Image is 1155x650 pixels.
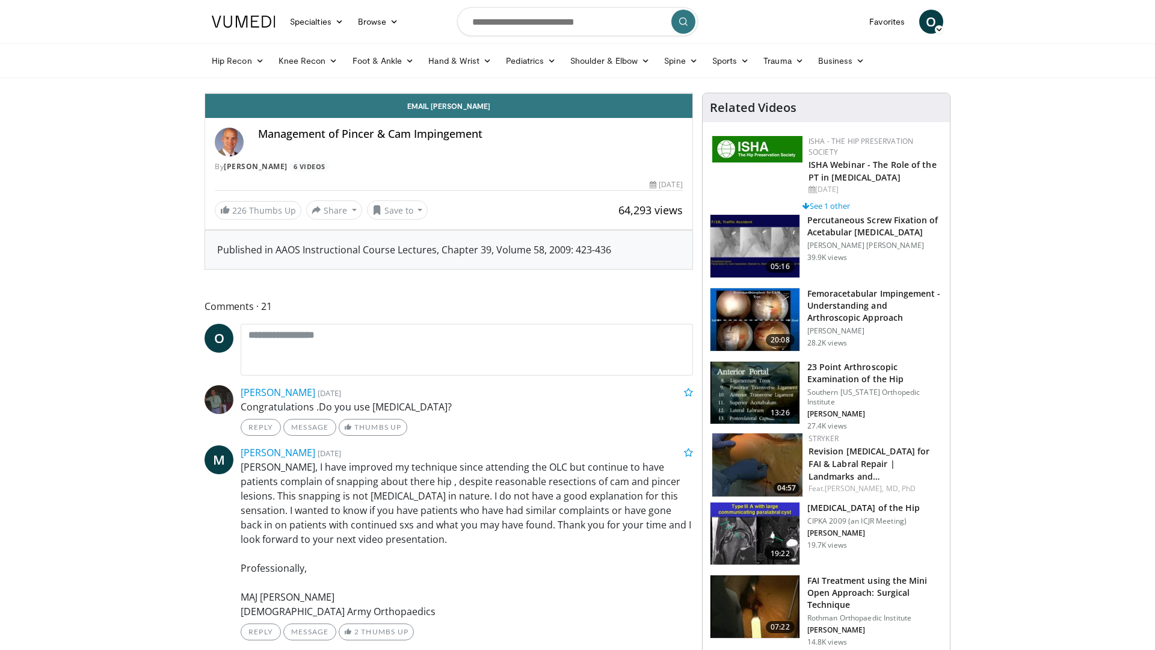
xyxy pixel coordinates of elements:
a: 04:57 [712,433,802,497]
a: [PERSON_NAME], MD, PhD [825,483,916,494]
span: 64,293 views [618,203,683,217]
p: Congratulations .Do you use [MEDICAL_DATA]? [241,400,693,414]
p: 19.7K views [807,540,847,550]
p: CIPKA 2009 (an ICJR Meeting) [807,516,920,526]
a: Shoulder & Elbow [563,49,657,73]
a: Email [PERSON_NAME] [205,94,692,118]
a: [PERSON_NAME] [224,161,288,172]
span: 07:22 [766,621,795,633]
span: 20:08 [766,334,795,346]
input: Search topics, interventions [457,7,698,36]
span: 13:26 [766,407,795,419]
a: Spine [657,49,704,73]
a: Specialties [283,10,351,34]
a: [PERSON_NAME] [241,446,315,459]
div: Published in AAOS Instructional Course Lectures, Chapter 39, Volume 58, 2009: 423-436 [217,243,680,257]
img: 134112_0000_1.png.150x105_q85_crop-smart_upscale.jpg [710,215,799,277]
div: By [215,161,683,172]
a: Pediatrics [499,49,563,73]
h3: Percutaneous Screw Fixation of Acetabular [MEDICAL_DATA] [807,214,943,238]
a: Message [283,624,336,640]
span: Comments 21 [205,299,693,314]
a: 6 Videos [289,161,329,172]
h4: Related Videos [710,101,796,115]
a: Thumbs Up [339,419,407,436]
small: [DATE] [318,388,341,398]
span: 04:57 [774,483,799,494]
div: Feat. [808,483,940,494]
a: M [205,445,233,474]
a: Favorites [862,10,912,34]
a: Stryker [808,433,839,444]
p: 28.2K views [807,338,847,348]
div: [DATE] [650,179,682,190]
a: Sports [705,49,757,73]
a: Knee Recon [271,49,345,73]
p: [PERSON_NAME] [807,528,920,538]
img: applegate_-_mri_napa_2.png.150x105_q85_crop-smart_upscale.jpg [710,503,799,565]
button: Share [306,200,362,220]
a: 13:26 23 Point Arthroscopic Examination of the Hip Southern [US_STATE] Orthopedic Institute [PERS... [710,361,943,431]
video-js: Video Player [205,93,692,94]
span: 05:16 [766,261,795,273]
a: 2 Thumbs Up [339,624,414,640]
a: Reply [241,624,281,640]
p: [PERSON_NAME] [807,326,943,336]
p: 39.9K views [807,253,847,262]
img: Avatar [215,128,244,156]
a: 05:16 Percutaneous Screw Fixation of Acetabular [MEDICAL_DATA] [PERSON_NAME] [PERSON_NAME] 39.9K ... [710,214,943,278]
h3: [MEDICAL_DATA] of the Hip [807,502,920,514]
p: 27.4K views [807,421,847,431]
a: Foot & Ankle [345,49,422,73]
a: Browse [351,10,406,34]
a: See 1 other [802,200,850,211]
a: Hip Recon [205,49,271,73]
img: 410288_3.png.150x105_q85_crop-smart_upscale.jpg [710,288,799,351]
button: Save to [367,200,428,220]
a: 226 Thumbs Up [215,201,301,220]
h3: FAI Treatment using the Mini Open Approach: Surgical Technique [807,575,943,611]
a: 20:08 Femoracetabular Impingement - Understanding and Arthroscopic Approach [PERSON_NAME] 28.2K v... [710,288,943,351]
a: Reply [241,419,281,436]
a: 19:22 [MEDICAL_DATA] of the Hip CIPKA 2009 (an ICJR Meeting) [PERSON_NAME] 19.7K views [710,502,943,566]
a: [PERSON_NAME] [241,386,315,399]
p: [PERSON_NAME] [807,625,943,635]
h3: Femoracetabular Impingement - Understanding and Arthroscopic Approach [807,288,943,324]
p: [PERSON_NAME] [807,409,943,419]
a: Business [811,49,872,73]
img: oa8B-rsjN5HfbTbX4xMDoxOjBrO-I4W8.150x105_q85_crop-smart_upscale.jpg [710,362,799,424]
a: O [205,324,233,353]
span: 19:22 [766,548,795,560]
div: [DATE] [808,184,940,195]
span: 2 [354,627,359,636]
small: [DATE] [318,448,341,459]
img: FAI_100005147_3.jpg.150x105_q85_crop-smart_upscale.jpg [710,575,799,638]
p: 14.8K views [807,637,847,647]
a: O [919,10,943,34]
a: Hand & Wrist [421,49,499,73]
h4: Management of Pincer & Cam Impingement [258,128,683,141]
a: ISHA - The Hip Preservation Society [808,136,914,157]
img: Avatar [205,385,233,414]
a: 07:22 FAI Treatment using the Mini Open Approach: Surgical Technique Rothman Orthopaedic Institut... [710,575,943,647]
img: VuMedi Logo [212,16,276,28]
a: Trauma [756,49,811,73]
p: [PERSON_NAME], I have improved my technique since attending the OLC but continue to have patients... [241,460,693,619]
a: Message [283,419,336,436]
h3: 23 Point Arthroscopic Examination of the Hip [807,361,943,385]
a: Revision [MEDICAL_DATA] for FAI & Labral Repair | Landmarks and… [808,445,930,482]
a: ISHA Webinar - The Role of the PT in [MEDICAL_DATA] [808,159,937,183]
img: a9f71565-a949-43e5-a8b1-6790787a27eb.jpg.150x105_q85_autocrop_double_scale_upscale_version-0.2.jpg [712,136,802,162]
p: Southern [US_STATE] Orthopedic Institute [807,388,943,407]
p: [PERSON_NAME] [PERSON_NAME] [807,241,943,250]
span: 226 [232,205,247,216]
p: Rothman Orthopaedic Institute [807,613,943,623]
img: rQqFhpGihXXoLKSn5hMDoxOjBrOw-uIx_3.150x105_q85_crop-smart_upscale.jpg [712,433,802,497]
